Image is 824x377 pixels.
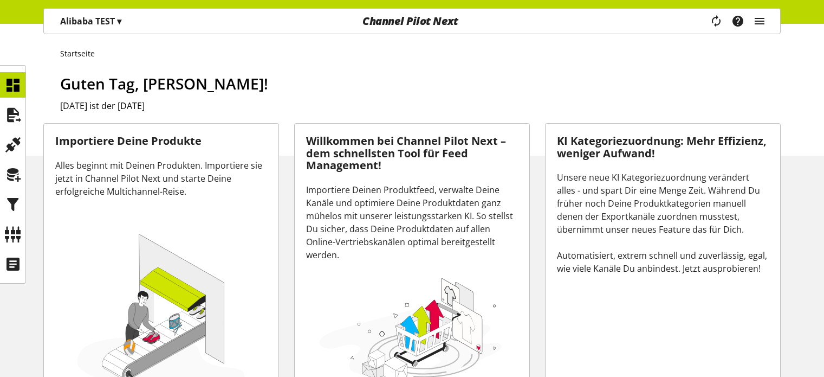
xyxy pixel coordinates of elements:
h2: [DATE] ist der [DATE] [60,99,781,112]
span: Guten Tag, [PERSON_NAME]! [60,73,268,94]
div: Unsere neue KI Kategoriezuordnung verändert alles - und spart Dir eine Menge Zeit. Während Du frü... [557,171,769,275]
div: Alles beginnt mit Deinen Produkten. Importiere sie jetzt in Channel Pilot Next und starte Deine e... [55,159,267,198]
span: ▾ [117,15,121,27]
h3: KI Kategoriezuordnung: Mehr Effizienz, weniger Aufwand! [557,135,769,159]
div: Importiere Deinen Produktfeed, verwalte Deine Kanäle und optimiere Deine Produktdaten ganz mühelo... [306,183,518,261]
h3: Willkommen bei Channel Pilot Next – dem schnellsten Tool für Feed Management! [306,135,518,172]
nav: main navigation [43,8,781,34]
p: Alibaba TEST [60,15,121,28]
h3: Importiere Deine Produkte [55,135,267,148]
